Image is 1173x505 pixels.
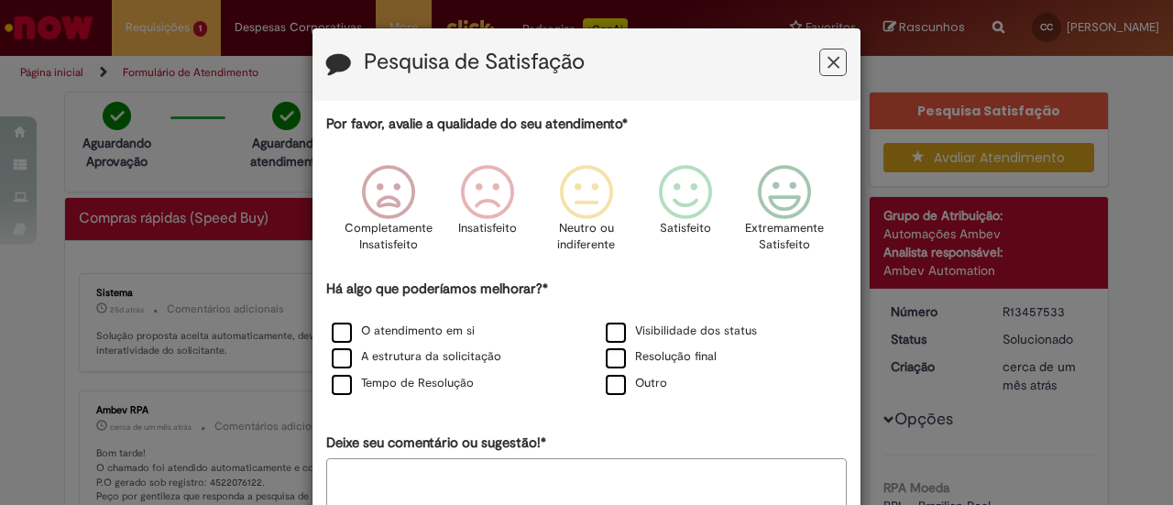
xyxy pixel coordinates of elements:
p: Neutro ou indiferente [554,220,619,254]
div: Completamente Insatisfeito [341,151,434,277]
label: Resolução final [606,348,717,366]
label: Tempo de Resolução [332,375,474,392]
div: Neutro ou indiferente [540,151,633,277]
div: Há algo que poderíamos melhorar?* [326,280,847,398]
label: Deixe seu comentário ou sugestão!* [326,434,546,453]
p: Extremamente Satisfeito [745,220,824,254]
label: Visibilidade dos status [606,323,757,340]
p: Satisfeito [660,220,711,237]
label: Outro [606,375,667,392]
label: Pesquisa de Satisfação [364,50,585,74]
div: Satisfeito [639,151,732,277]
label: O atendimento em si [332,323,475,340]
div: Insatisfeito [441,151,534,277]
label: Por favor, avalie a qualidade do seu atendimento* [326,115,628,134]
label: A estrutura da solicitação [332,348,501,366]
div: Extremamente Satisfeito [738,151,831,277]
p: Completamente Insatisfeito [345,220,433,254]
p: Insatisfeito [458,220,517,237]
